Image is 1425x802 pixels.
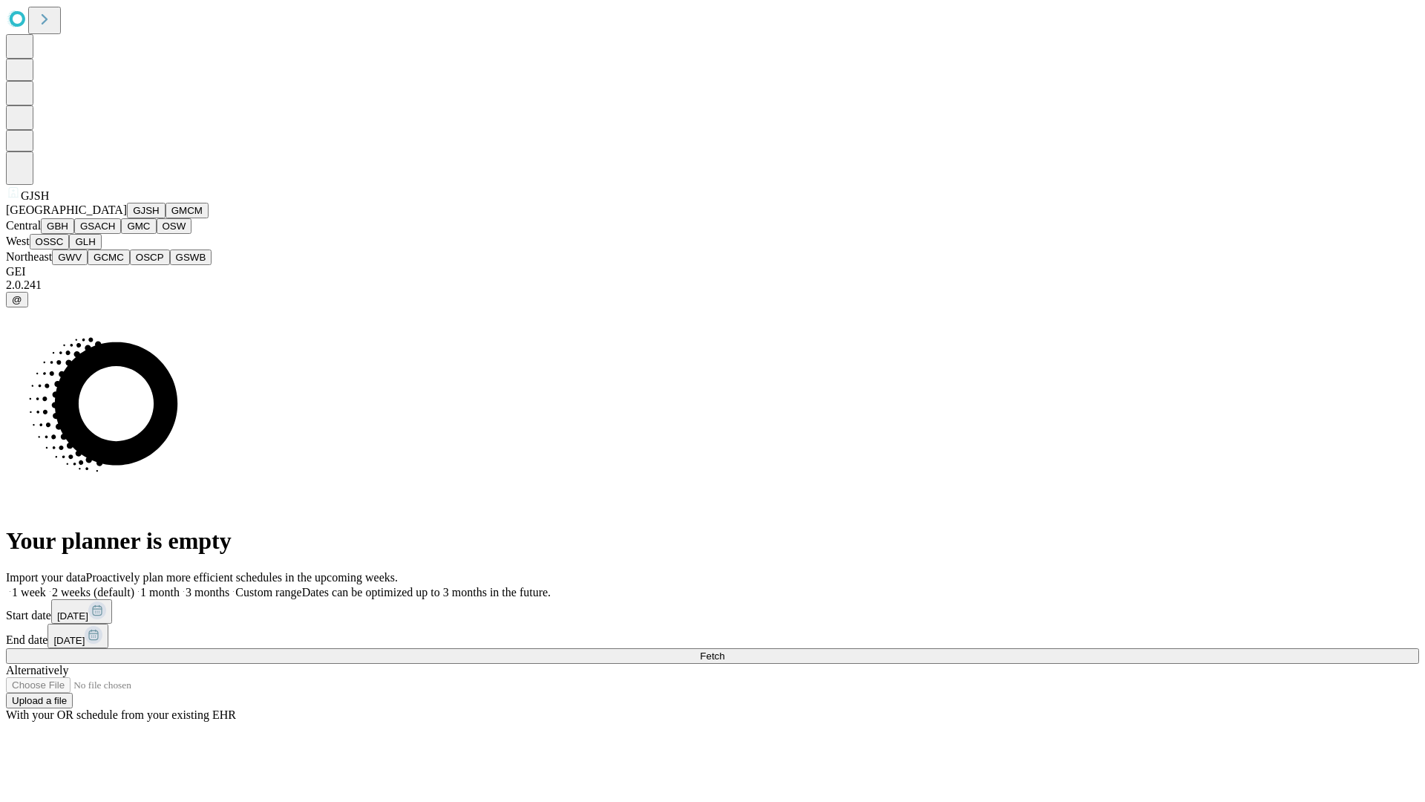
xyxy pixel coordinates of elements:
[130,250,170,265] button: OSCP
[74,218,121,234] button: GSACH
[41,218,74,234] button: GBH
[6,664,68,677] span: Alternatively
[6,250,52,263] span: Northeast
[700,651,724,662] span: Fetch
[235,586,301,599] span: Custom range
[140,586,180,599] span: 1 month
[12,294,22,305] span: @
[166,203,209,218] button: GMCM
[6,235,30,247] span: West
[6,527,1419,555] h1: Your planner is empty
[6,599,1419,624] div: Start date
[52,586,134,599] span: 2 weeks (default)
[6,571,86,584] span: Import your data
[47,624,108,648] button: [DATE]
[6,265,1419,278] div: GEI
[69,234,101,250] button: GLH
[21,189,49,202] span: GJSH
[6,693,73,708] button: Upload a file
[6,648,1419,664] button: Fetch
[186,586,229,599] span: 3 months
[302,586,551,599] span: Dates can be optimized up to 3 months in the future.
[6,219,41,232] span: Central
[6,203,127,216] span: [GEOGRAPHIC_DATA]
[6,292,28,307] button: @
[6,624,1419,648] div: End date
[12,586,46,599] span: 1 week
[53,635,85,646] span: [DATE]
[88,250,130,265] button: GCMC
[86,571,398,584] span: Proactively plan more efficient schedules in the upcoming weeks.
[57,610,88,622] span: [DATE]
[170,250,212,265] button: GSWB
[30,234,70,250] button: OSSC
[121,218,156,234] button: GMC
[6,708,236,721] span: With your OR schedule from your existing EHR
[127,203,166,218] button: GJSH
[157,218,192,234] button: OSW
[52,250,88,265] button: GWV
[51,599,112,624] button: [DATE]
[6,278,1419,292] div: 2.0.241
